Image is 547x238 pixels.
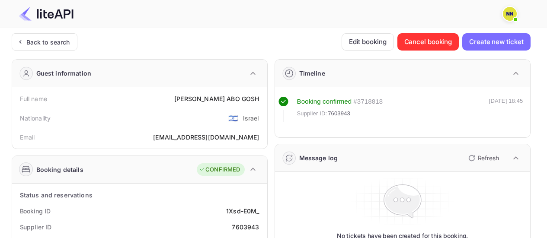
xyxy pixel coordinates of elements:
p: Refresh [478,153,499,162]
img: LiteAPI Logo [19,7,74,21]
div: Israel [243,114,259,123]
div: Timeline [299,69,325,78]
div: 1Xsd-E0M_ [226,206,259,216]
div: Message log [299,153,338,162]
button: Edit booking [342,33,394,51]
button: Create new ticket [462,33,530,51]
div: Booking details [36,165,83,174]
button: Cancel booking [397,33,459,51]
div: CONFIRMED [199,165,240,174]
div: Booking confirmed [297,97,352,107]
span: Supplier ID: [297,109,327,118]
div: Status and reservations [20,190,93,200]
div: Back to search [26,38,70,47]
div: Email [20,133,35,142]
span: 7603943 [328,109,350,118]
div: Full name [20,94,47,103]
div: Booking ID [20,206,51,216]
div: [PERSON_NAME] ABO GOSH [174,94,259,103]
img: N/A N/A [503,7,517,21]
span: United States [228,110,238,126]
button: Refresh [463,151,502,165]
div: [DATE] 18:45 [489,97,523,122]
div: 7603943 [232,222,259,232]
div: [EMAIL_ADDRESS][DOMAIN_NAME] [153,133,259,142]
div: # 3718818 [353,97,383,107]
div: Supplier ID [20,222,51,232]
div: Nationality [20,114,51,123]
div: Guest information [36,69,92,78]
